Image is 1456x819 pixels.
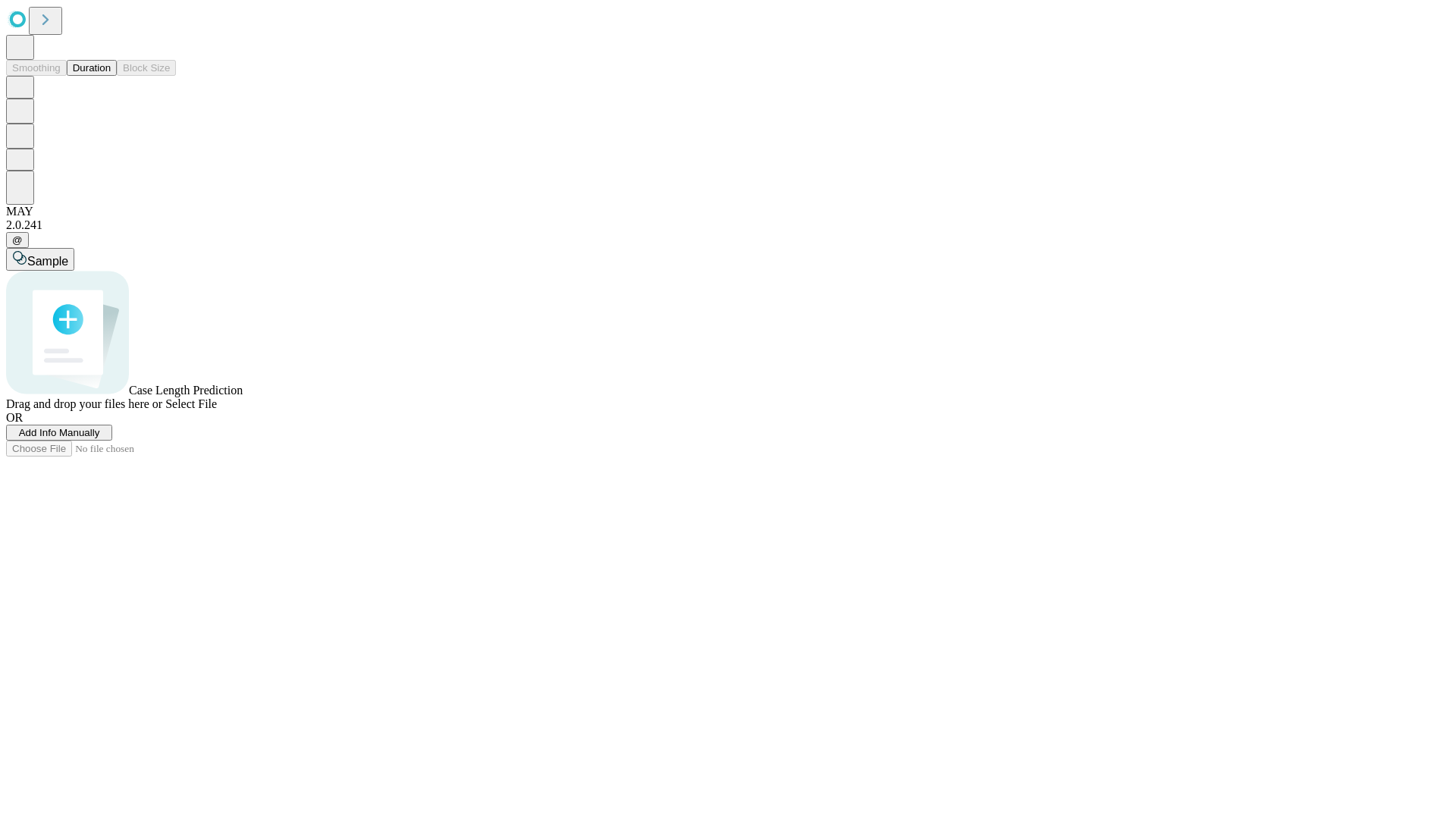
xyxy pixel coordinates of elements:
[27,255,68,268] span: Sample
[117,60,176,76] button: Block Size
[67,60,117,76] button: Duration
[6,411,23,424] span: OR
[6,218,1450,232] div: 2.0.241
[6,205,1450,218] div: MAY
[6,60,67,76] button: Smoothing
[19,427,100,438] span: Add Info Manually
[6,248,74,271] button: Sample
[12,234,23,246] span: @
[6,232,29,248] button: @
[165,397,217,410] span: Select File
[6,425,112,441] button: Add Info Manually
[129,384,243,397] span: Case Length Prediction
[6,397,162,410] span: Drag and drop your files here or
